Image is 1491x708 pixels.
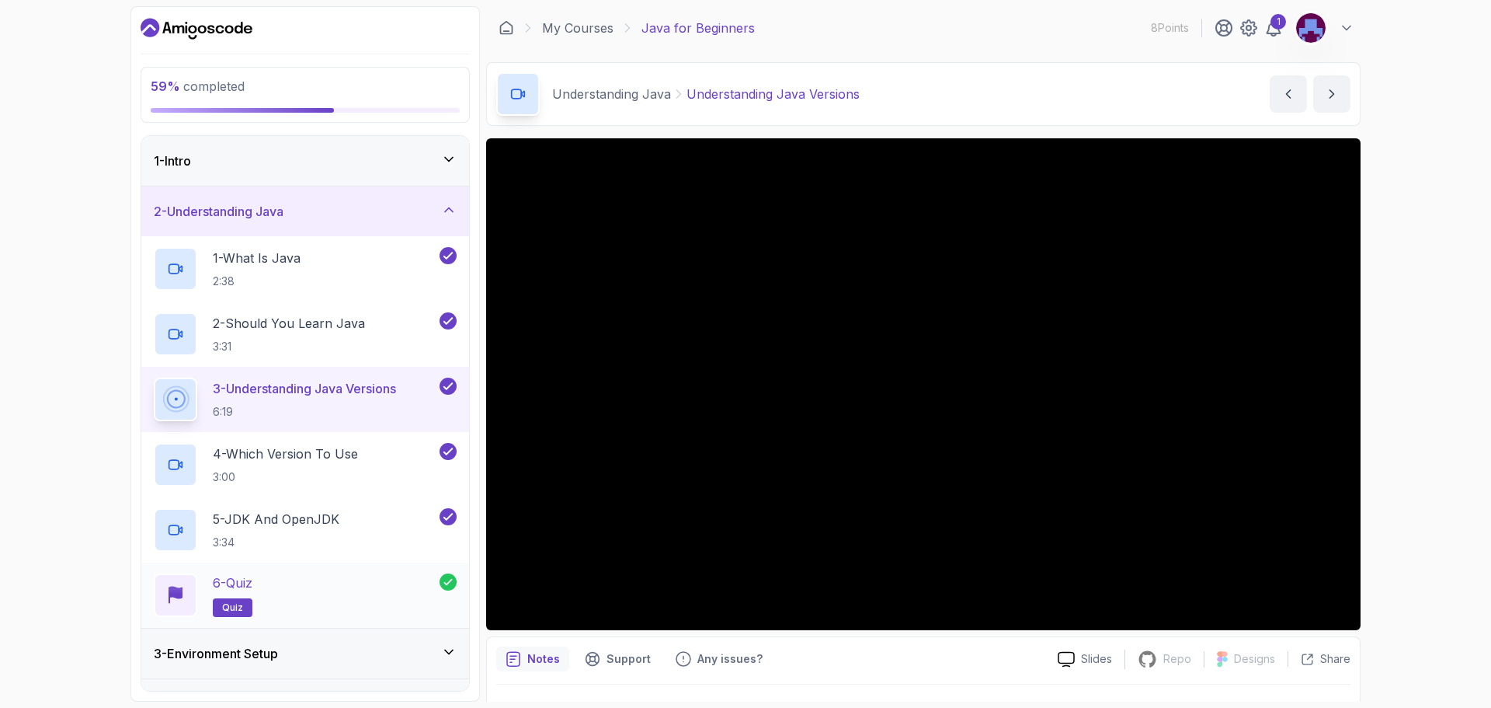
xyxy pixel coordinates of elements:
p: Understanding Java [552,85,671,103]
p: Support [606,651,651,667]
h3: 1 - Intro [154,152,191,170]
button: 4-Which Version To Use3:00 [154,443,457,487]
button: Feedback button [666,647,772,671]
button: 2-Should You Learn Java3:31 [154,312,457,356]
p: Repo [1163,651,1191,667]
p: Notes [527,651,560,667]
span: 59 % [151,78,180,94]
h3: 2 - Understanding Java [154,202,283,221]
a: Dashboard [499,20,514,36]
button: Share [1288,651,1350,667]
p: 3:31 [213,339,365,354]
div: 1 [1270,14,1286,30]
button: 3-Understanding Java Versions6:19 [154,378,457,421]
p: 2 - Should You Learn Java [213,314,365,333]
button: 6-Quizquiz [154,574,457,617]
button: previous content [1270,75,1307,113]
p: Share [1320,651,1350,667]
p: Designs [1234,651,1275,667]
a: Slides [1045,651,1124,668]
button: notes button [496,647,569,671]
button: 1-Intro [141,136,469,186]
p: 3:00 [213,469,358,485]
p: Slides [1081,651,1112,667]
p: 1 - What Is Java [213,249,301,267]
a: 1 [1264,19,1283,37]
p: 4 - Which Version To Use [213,445,358,463]
img: user profile image [1296,13,1326,43]
iframe: 3 - Understanding Java Versions [486,138,1361,630]
button: user profile image [1295,12,1354,44]
p: 5 - JDK And OpenJDK [213,510,339,528]
button: 1-What Is Java2:38 [154,247,457,291]
button: Support button [575,647,660,671]
p: Any issues? [697,651,763,667]
p: 3:34 [213,535,339,550]
p: 6 - Quiz [213,574,252,592]
p: Understanding Java Versions [686,85,860,103]
button: 5-JDK And OpenJDK3:34 [154,508,457,552]
span: completed [151,78,245,94]
a: My Courses [542,19,613,37]
button: next content [1313,75,1350,113]
p: 8 Points [1151,20,1189,36]
p: 2:38 [213,274,301,289]
p: 6:19 [213,404,396,420]
button: 3-Environment Setup [141,629,469,678]
p: Java for Beginners [641,19,755,37]
button: 2-Understanding Java [141,187,469,236]
h3: 3 - Environment Setup [154,644,278,663]
span: quiz [222,602,243,614]
p: 3 - Understanding Java Versions [213,379,396,398]
a: Dashboard [141,16,252,41]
